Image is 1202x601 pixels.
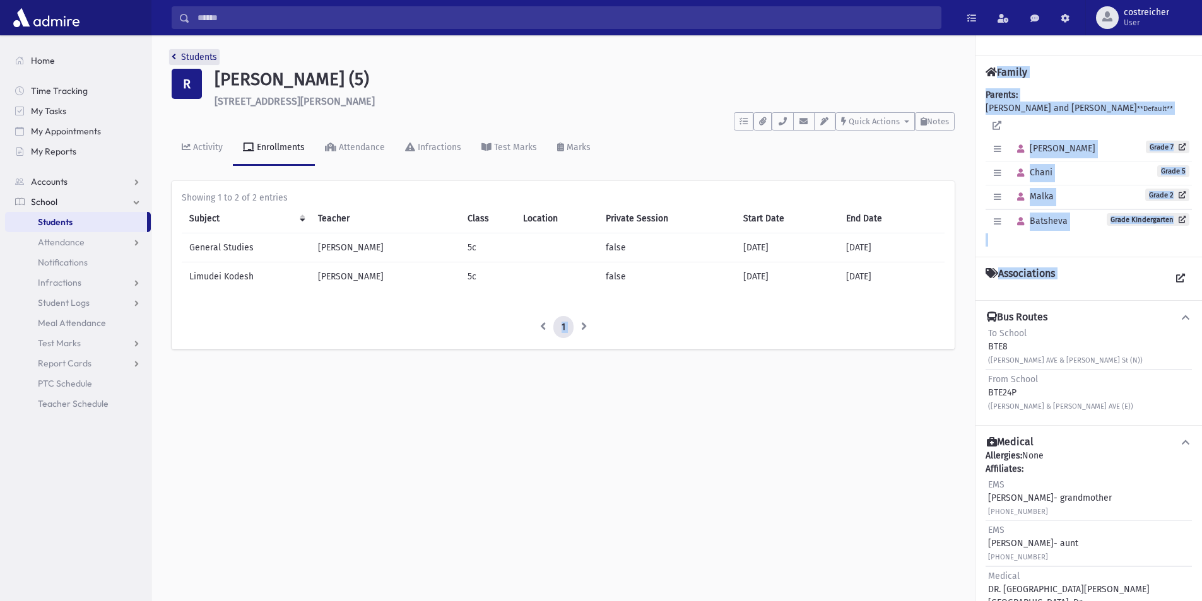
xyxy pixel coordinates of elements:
[986,450,1022,461] b: Allergies:
[986,90,1018,100] b: Parents:
[5,121,151,141] a: My Appointments
[5,101,151,121] a: My Tasks
[986,88,1192,247] div: [PERSON_NAME] and [PERSON_NAME]
[849,117,900,126] span: Quick Actions
[254,142,305,153] div: Enrollments
[38,236,85,248] span: Attendance
[460,233,515,262] td: 5c
[987,311,1047,324] h4: Bus Routes
[31,55,55,66] span: Home
[5,293,151,313] a: Student Logs
[553,316,574,339] a: 1
[988,508,1048,516] small: [PHONE_NUMBER]
[927,117,949,126] span: Notes
[1145,189,1189,201] a: Grade 2
[1157,165,1189,177] span: Grade 5
[38,358,91,369] span: Report Cards
[38,277,81,288] span: Infractions
[315,131,395,166] a: Attendance
[5,172,151,192] a: Accounts
[736,262,838,291] td: [DATE]
[395,131,471,166] a: Infractions
[5,333,151,353] a: Test Marks
[1011,143,1095,154] span: [PERSON_NAME]
[988,478,1112,518] div: [PERSON_NAME]- grandmother
[1169,267,1192,290] a: View all Associations
[415,142,461,153] div: Infractions
[31,176,68,187] span: Accounts
[564,142,591,153] div: Marks
[31,125,101,137] span: My Appointments
[38,297,90,308] span: Student Logs
[1011,167,1052,178] span: Chani
[547,131,601,166] a: Marks
[31,85,88,96] span: Time Tracking
[182,204,310,233] th: Subject
[31,196,57,207] span: School
[1124,18,1169,28] span: User
[172,131,233,166] a: Activity
[5,50,151,71] a: Home
[988,553,1048,561] small: [PHONE_NUMBER]
[310,233,461,262] td: [PERSON_NAME]
[31,146,76,157] span: My Reports
[736,204,838,233] th: Start Date
[5,81,151,101] a: Time Tracking
[215,69,955,90] h1: [PERSON_NAME] (5)
[190,6,941,29] input: Search
[172,69,202,99] div: R
[5,252,151,272] a: Notifications
[598,233,736,262] td: false
[988,571,1020,581] span: Medical
[310,204,461,233] th: Teacher
[233,131,315,166] a: Enrollments
[38,257,88,268] span: Notifications
[336,142,385,153] div: Attendance
[988,328,1027,339] span: To School
[492,142,537,153] div: Test Marks
[1124,8,1169,18] span: costreicher
[172,52,217,62] a: Students
[986,311,1192,324] button: Bus Routes
[598,204,736,233] th: Private Session
[986,436,1192,449] button: Medical
[191,142,223,153] div: Activity
[38,216,73,228] span: Students
[5,192,151,212] a: School
[5,232,151,252] a: Attendance
[38,337,81,349] span: Test Marks
[1107,213,1189,226] a: Grade Kindergarten
[182,233,310,262] td: General Studies
[5,212,147,232] a: Students
[460,204,515,233] th: Class
[839,204,945,233] th: End Date
[310,262,461,291] td: [PERSON_NAME]
[986,464,1023,474] b: Affiliates:
[598,262,736,291] td: false
[182,191,945,204] div: Showing 1 to 2 of 2 entries
[471,131,547,166] a: Test Marks
[460,262,515,291] td: 5c
[1146,141,1189,153] a: Grade 7
[1011,191,1054,202] span: Malka
[215,95,955,107] h6: [STREET_ADDRESS][PERSON_NAME]
[38,398,109,409] span: Teacher Schedule
[5,394,151,414] a: Teacher Schedule
[31,105,66,117] span: My Tasks
[835,112,915,131] button: Quick Actions
[988,356,1143,365] small: ([PERSON_NAME] AVE & [PERSON_NAME] St (N))
[988,525,1005,535] span: EMS
[5,272,151,293] a: Infractions
[988,479,1005,490] span: EMS
[986,66,1027,78] h4: Family
[172,50,217,69] nav: breadcrumb
[988,402,1133,411] small: ([PERSON_NAME] & [PERSON_NAME] AVE (E))
[516,204,599,233] th: Location
[38,378,92,389] span: PTC Schedule
[915,112,955,131] button: Notes
[5,313,151,333] a: Meal Attendance
[182,262,310,291] td: Limudei Kodesh
[5,373,151,394] a: PTC Schedule
[736,233,838,262] td: [DATE]
[38,317,106,329] span: Meal Attendance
